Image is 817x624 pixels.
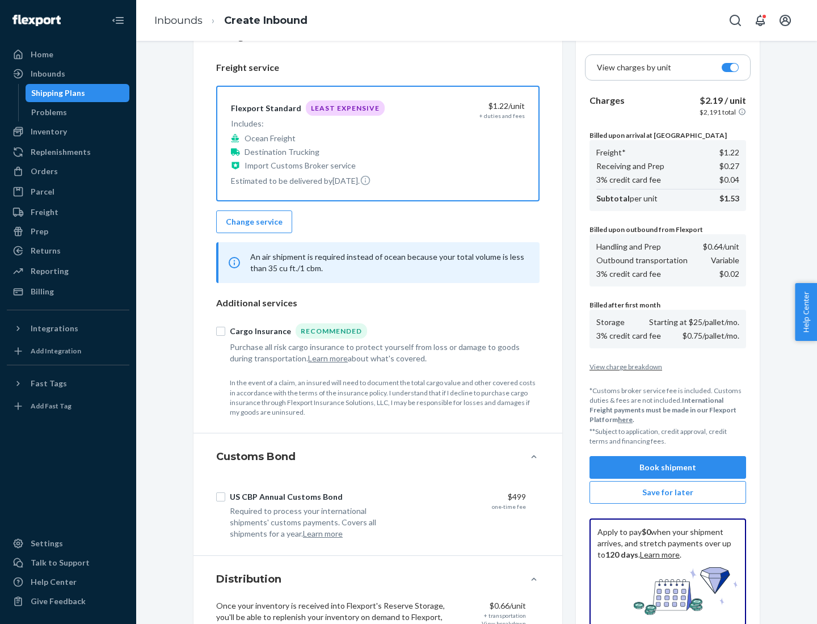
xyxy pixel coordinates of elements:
[683,330,739,341] p: $0.75/pallet/mo.
[703,241,739,252] p: $0.64 /unit
[31,146,91,158] div: Replenishments
[245,133,296,144] p: Ocean Freight
[216,210,292,233] button: Change service
[31,346,81,356] div: Add Integration
[7,283,129,301] a: Billing
[596,330,661,341] p: 3% credit card fee
[7,319,129,338] button: Integrations
[7,65,129,83] a: Inbounds
[7,342,129,360] a: Add Integration
[596,268,661,280] p: 3% credit card fee
[216,327,225,336] input: Cargo InsuranceRecommended
[479,112,525,120] div: + duties and fees
[589,130,746,140] p: Billed upon arrival at [GEOGRAPHIC_DATA]
[245,160,356,171] p: Import Customs Broker service
[7,222,129,241] a: Prep
[640,550,680,559] a: Learn more
[31,68,65,79] div: Inbounds
[31,126,67,137] div: Inventory
[589,481,746,504] button: Save for later
[589,456,746,479] button: Book shipment
[589,95,625,106] b: Charges
[719,174,739,185] p: $0.04
[7,123,129,141] a: Inventory
[216,297,540,310] p: Additional services
[492,503,526,511] div: one-time fee
[31,286,54,297] div: Billing
[484,612,526,619] div: + transportation
[700,107,736,117] p: $2,191 total
[596,241,661,252] p: Handling and Prep
[719,161,739,172] p: $0.27
[7,592,129,610] button: Give Feedback
[7,374,129,393] button: Fast Tags
[31,557,90,568] div: Talk to Support
[308,353,348,364] button: Learn more
[12,15,61,26] img: Flexport logo
[719,268,739,280] p: $0.02
[719,193,739,204] p: $1.53
[306,100,385,116] div: Least Expensive
[596,147,626,158] p: Freight*
[31,107,67,118] div: Problems
[7,183,129,201] a: Parcel
[596,161,664,172] p: Receiving and Prep
[407,100,525,112] div: $1.22 /unit
[597,62,671,73] p: View charges by unit
[7,573,129,591] a: Help Center
[31,596,86,607] div: Give Feedback
[216,61,540,74] p: Freight service
[31,245,61,256] div: Returns
[107,9,129,32] button: Close Navigation
[216,449,296,464] h4: Customs Bond
[230,491,343,503] div: US CBP Annual Customs Bond
[724,9,747,32] button: Open Search Box
[224,14,308,27] a: Create Inbound
[7,242,129,260] a: Returns
[749,9,772,32] button: Open notifications
[31,265,69,277] div: Reporting
[230,378,540,417] p: In the event of a claim, an insured will need to document the total cargo value and other covered...
[7,262,129,280] a: Reporting
[7,162,129,180] a: Orders
[7,143,129,161] a: Replenishments
[589,396,736,424] b: International Freight payments must be made in our Flexport Platform .
[490,600,526,612] p: $0.66/unit
[31,538,63,549] div: Settings
[31,206,58,218] div: Freight
[795,283,817,341] button: Help Center
[31,576,77,588] div: Help Center
[154,14,203,27] a: Inbounds
[408,491,526,503] div: $499
[216,572,281,587] h4: Distribution
[31,87,85,99] div: Shipping Plans
[31,401,71,411] div: Add Fast Tag
[7,554,129,572] a: Talk to Support
[597,526,738,560] p: Apply to pay when your shipment arrives, and stretch payments over up to . .
[649,317,739,328] p: Starting at $25/pallet/mo.
[642,527,651,537] b: $0
[250,251,526,274] p: An air shipment is required instead of ocean because your total volume is less than 35 cu ft./1 cbm.
[230,505,399,539] div: Required to process your international shipments' customs payments. Covers all shipments for a year.
[231,118,385,129] p: Includes:
[31,186,54,197] div: Parcel
[719,147,739,158] p: $1.22
[589,386,746,425] p: *Customs broker service fee is included. Customs duties & fees are not included.
[774,9,797,32] button: Open account menu
[303,528,343,539] button: Learn more
[596,174,661,185] p: 3% credit card fee
[296,323,367,339] div: Recommended
[589,362,746,372] button: View charge breakdown
[589,427,746,446] p: **Subject to application, credit approval, credit terms and financing fees.
[145,4,317,37] ol: breadcrumbs
[589,300,746,310] p: Billed after first month
[596,255,688,266] p: Outbound transportation
[245,146,319,158] p: Destination Trucking
[589,225,746,234] p: Billed upon outbound from Flexport
[596,193,630,203] b: Subtotal
[26,103,130,121] a: Problems
[31,49,53,60] div: Home
[31,166,58,177] div: Orders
